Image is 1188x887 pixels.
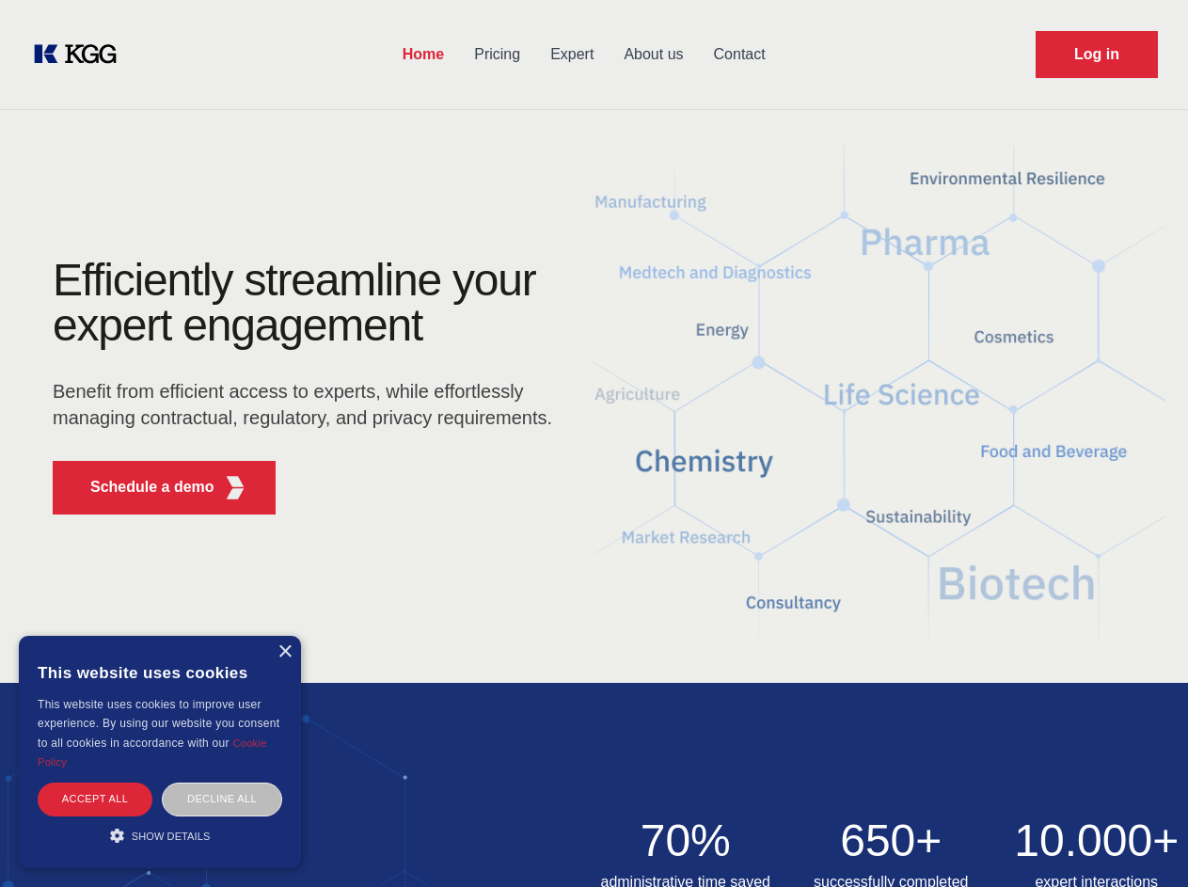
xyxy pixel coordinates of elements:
div: Show details [38,826,282,845]
a: Request Demo [1036,31,1158,78]
div: Accept all [38,783,152,816]
button: Schedule a demoKGG Fifth Element RED [53,461,276,515]
h2: 650+ [800,818,983,863]
span: Show details [132,831,211,842]
a: Pricing [459,30,535,79]
div: Close [277,645,292,659]
a: About us [609,30,698,79]
a: Home [388,30,459,79]
div: Decline all [162,783,282,816]
p: Benefit from efficient access to experts, while effortlessly managing contractual, regulatory, an... [53,378,564,431]
a: KOL Knowledge Platform: Talk to Key External Experts (KEE) [30,40,132,70]
span: This website uses cookies to improve user experience. By using our website you consent to all coo... [38,698,279,750]
a: Cookie Policy [38,737,267,768]
h1: Efficiently streamline your expert engagement [53,258,564,348]
a: Expert [535,30,609,79]
img: KGG Fifth Element RED [224,476,247,499]
img: KGG Fifth Element RED [594,122,1166,664]
div: This website uses cookies [38,650,282,695]
a: Contact [699,30,781,79]
p: Schedule a demo [90,476,214,499]
h2: 70% [594,818,778,863]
